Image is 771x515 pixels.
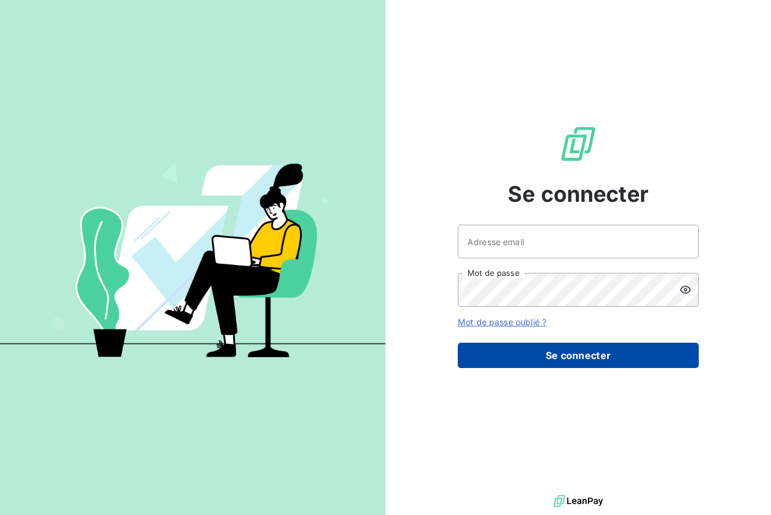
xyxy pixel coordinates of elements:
input: placeholder [458,225,699,258]
a: Mot de passe oublié ? [458,317,546,327]
button: Se connecter [458,343,699,368]
span: Se connecter [508,178,649,210]
img: logo [554,492,603,510]
img: Logo LeanPay [559,125,598,163]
